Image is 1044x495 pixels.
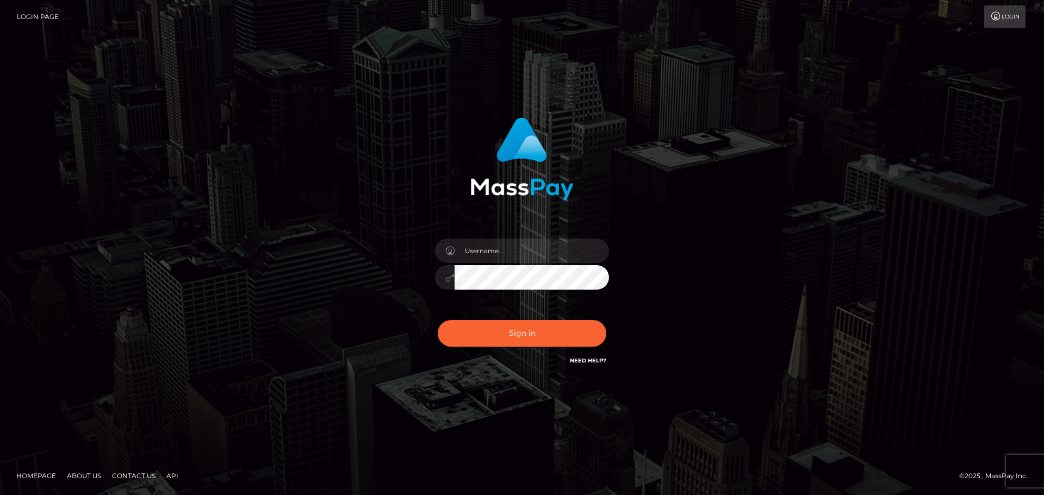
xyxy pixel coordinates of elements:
a: Login Page [17,5,59,28]
a: API [162,467,183,484]
div: © 2025 , MassPay Inc. [959,470,1036,482]
input: Username... [455,239,609,263]
a: Homepage [12,467,60,484]
a: About Us [63,467,105,484]
img: MassPay Login [470,117,574,200]
a: Need Help? [570,357,606,364]
a: Contact Us [108,467,160,484]
button: Sign in [438,320,606,347]
a: Login [984,5,1026,28]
